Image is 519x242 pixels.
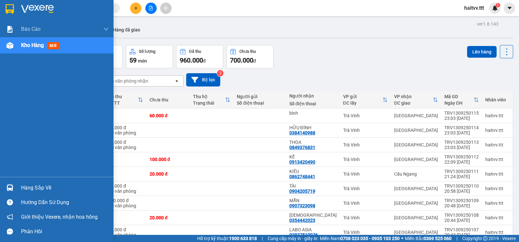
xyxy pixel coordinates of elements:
[108,227,143,232] div: 20.000 đ
[485,142,509,147] div: haitvv.ttt
[150,97,187,102] div: Chưa thu
[444,154,479,159] div: TRV1309250112
[108,94,138,99] div: Đã thu
[340,91,391,109] th: Toggle SortBy
[197,235,257,242] span: Hỗ trợ kỹ thuật:
[289,101,337,106] div: Số điện thoại
[149,6,153,10] span: file-add
[163,6,168,10] span: aim
[444,198,479,203] div: TRV1309250109
[21,198,109,207] div: Hướng dẫn sử dụng
[193,94,225,99] div: Thu hộ
[289,218,315,223] div: 0354442023
[289,125,337,130] div: HỮU ĐÌNH
[130,3,141,14] button: plus
[289,203,315,208] div: 0907323098
[138,58,147,63] span: món
[485,128,509,133] div: haitvv.ttt
[340,236,400,241] strong: 0708 023 035 - 0935 103 250
[444,159,479,165] div: 22:09 [DATE]
[186,73,220,86] button: Bộ lọc
[394,201,438,206] div: [GEOGRAPHIC_DATA]
[401,237,403,240] span: ⚪️
[444,218,479,223] div: 20:44 [DATE]
[424,236,452,241] strong: 0369 525 060
[150,215,187,220] div: 20.000 đ
[391,91,441,109] th: Toggle SortBy
[108,183,143,189] div: 20.000 đ
[441,91,482,109] th: Toggle SortBy
[343,186,388,191] div: Trà Vinh
[343,171,388,177] div: Trà Vinh
[289,154,337,159] div: KẾ
[289,145,315,150] div: 0849376831
[108,140,143,145] div: 20.000 đ
[444,183,479,189] div: TRV1309250110
[108,189,143,194] div: Tại văn phòng
[343,100,382,106] div: ĐC lấy
[289,140,337,145] div: THOA
[496,3,500,7] sup: 1
[160,3,172,14] button: aim
[289,169,337,174] div: KIỀU
[150,113,187,118] div: 60.000 đ
[289,198,337,203] div: MẪN
[229,236,257,241] strong: 1900 633 818
[485,171,509,177] div: haitvv.ttt
[262,235,263,242] span: |
[289,183,337,189] div: TÀI
[239,49,256,54] div: Chưa thu
[507,5,513,11] span: caret-down
[444,189,479,194] div: 20:58 [DATE]
[6,184,13,191] img: warehouse-icon
[237,94,283,99] div: Người gửi
[343,230,388,235] div: Trà Vinh
[492,5,498,11] img: icon-new-feature
[6,42,13,49] img: warehouse-icon
[230,56,253,64] span: 700.000
[268,235,318,242] span: Cung cấp máy in - giấy in:
[394,157,438,162] div: [GEOGRAPHIC_DATA]
[21,227,109,236] div: Phản hồi
[394,171,438,177] div: Cầu Ngang
[394,230,438,235] div: [GEOGRAPHIC_DATA]
[289,110,337,116] div: bình
[444,116,479,121] div: 23:03 [DATE]
[108,100,138,106] div: HTTT
[217,70,223,76] sup: 2
[7,199,13,205] span: question-circle
[394,142,438,147] div: [GEOGRAPHIC_DATA]
[189,49,201,54] div: Đã thu
[343,157,388,162] div: Trà Vinh
[394,94,433,99] div: VP nhận
[174,78,179,84] svg: open
[444,94,474,99] div: Mã GD
[108,125,143,130] div: 40.000 đ
[193,100,225,106] div: Trạng thái
[134,6,138,10] span: plus
[394,215,438,220] div: [GEOGRAPHIC_DATA]
[485,186,509,191] div: haitvv.ttt
[21,213,98,221] span: Giới thiệu Vexere, nhận hoa hồng
[139,49,155,54] div: Số lượng
[444,213,479,218] div: TRV1309250108
[444,140,479,145] div: TRV1309250113
[485,157,509,162] div: haitvv.ttt
[444,110,479,116] div: TRV1309250115
[108,203,143,208] div: Tại văn phòng
[21,42,44,48] span: Kho hàng
[485,113,509,118] div: haitvv.ttt
[289,130,315,135] div: 0384140988
[444,232,479,237] div: 20:43 [DATE]
[237,100,283,106] div: Số điện thoại
[253,58,256,63] span: đ
[289,213,337,218] div: HỒNG THÁI
[444,174,479,179] div: 21:24 [DATE]
[444,227,479,232] div: TRV1309250107
[485,215,509,220] div: haitvv.ttt
[150,171,187,177] div: 20.000 đ
[394,100,433,106] div: ĐC giao
[497,3,499,7] span: 1
[343,128,388,133] div: Trà Vinh
[483,236,488,241] span: copyright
